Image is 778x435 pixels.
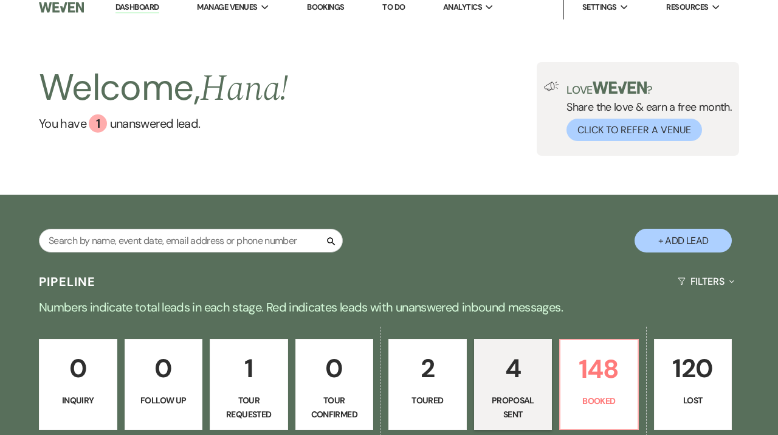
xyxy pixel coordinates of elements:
[544,82,559,91] img: loud-speaker-illustration.svg
[666,1,708,13] span: Resources
[482,394,545,421] p: Proposal Sent
[39,273,96,290] h3: Pipeline
[295,339,374,430] a: 0Tour Confirmed
[39,229,343,252] input: Search by name, event date, email address or phone number
[593,82,647,94] img: weven-logo-green.svg
[47,394,109,407] p: Inquiry
[582,1,617,13] span: Settings
[568,349,630,389] p: 148
[200,61,289,117] span: Hana !
[566,82,732,96] p: Love ?
[382,2,405,12] a: To Do
[559,82,732,141] div: Share the love & earn a free month.
[559,339,639,430] a: 148Booked
[115,2,159,13] a: Dashboard
[662,394,725,407] p: Lost
[654,339,732,430] a: 120Lost
[133,348,195,389] p: 0
[218,394,280,421] p: Tour Requested
[474,339,553,430] a: 4Proposal Sent
[307,2,345,12] a: Bookings
[673,265,739,298] button: Filters
[303,394,366,421] p: Tour Confirmed
[197,1,257,13] span: Manage Venues
[396,348,459,389] p: 2
[568,394,630,408] p: Booked
[482,348,545,389] p: 4
[388,339,467,430] a: 2Toured
[635,229,732,252] button: + Add Lead
[396,394,459,407] p: Toured
[125,339,203,430] a: 0Follow Up
[210,339,288,430] a: 1Tour Requested
[662,348,725,389] p: 120
[47,348,109,389] p: 0
[443,1,482,13] span: Analytics
[218,348,280,389] p: 1
[39,114,289,133] a: You have 1 unanswered lead.
[39,62,289,114] h2: Welcome,
[39,339,117,430] a: 0Inquiry
[303,348,366,389] p: 0
[566,119,702,141] button: Click to Refer a Venue
[133,394,195,407] p: Follow Up
[89,114,107,133] div: 1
